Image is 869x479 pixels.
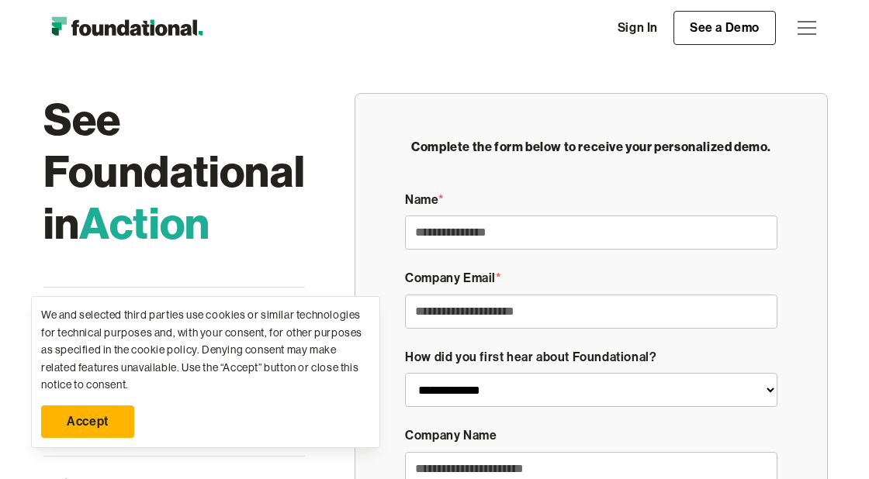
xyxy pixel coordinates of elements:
[43,12,210,43] a: home
[41,405,134,438] a: Accept
[411,139,771,154] strong: Complete the form below to receive your personalized demo.
[788,9,826,47] div: menu
[43,93,305,250] h1: See Foundational in
[405,347,777,367] div: How did you first hear about Foundational?
[41,306,370,393] div: We and selected third parties use cookies or similar technologies for technical purposes and, wit...
[405,190,777,210] div: Name
[791,405,869,479] iframe: Chat Widget
[405,268,777,288] div: Company Email
[405,426,777,446] div: Company Name
[673,11,776,45] a: See a Demo
[43,12,210,43] img: Foundational Logo
[79,195,210,250] span: Action
[602,12,673,44] a: Sign In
